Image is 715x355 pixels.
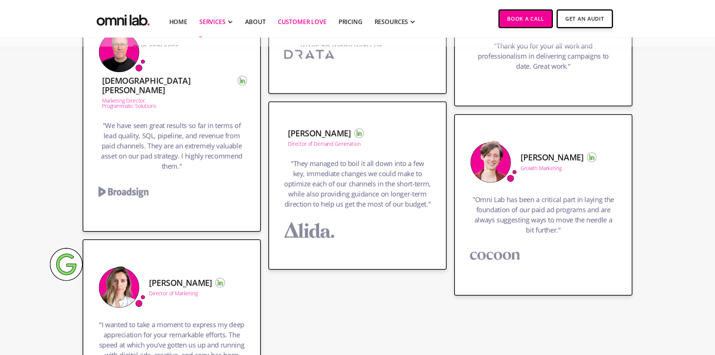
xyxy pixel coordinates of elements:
[580,268,715,355] iframe: Chat Widget
[557,9,613,28] a: Get An Audit
[169,17,187,26] a: Home
[102,76,234,94] h5: [DEMOGRAPHIC_DATA][PERSON_NAME]
[132,44,277,57] p: Our Services
[288,141,360,147] div: Director of Demand Generation
[199,17,226,26] div: SERVICES
[339,17,363,26] a: Pricing
[102,98,177,109] div: Marketing Director, Programmatic Solutions
[470,41,617,75] h3: "Thank you for your all work and professionalism in delivering campaigns to date. Great work."
[301,44,589,57] p: Ways To Work With Us
[498,9,553,28] a: Book a Call
[375,17,408,26] div: RESOURCES
[98,121,245,175] h3: "We have seen great results so far in terms of lead quality, SQL, pipeline, and revenue from paid...
[95,9,151,28] img: Omni Lab: B2B SaaS Demand Generation Agency
[521,166,561,171] div: Growth Marketing
[245,17,266,26] a: About
[521,153,583,162] h5: [PERSON_NAME]
[95,9,151,28] a: home
[288,128,351,137] h5: [PERSON_NAME]
[149,278,212,287] h5: [PERSON_NAME]
[470,195,617,239] h3: "Omni Lab has been a critical part in laying the foundation of our paid ad programs and are alway...
[149,291,198,296] div: Director of Marketing
[284,159,431,213] h3: "They managed to boil it all down into a few key, immediate changes we could make to optimize eac...
[278,17,327,26] a: Customer Love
